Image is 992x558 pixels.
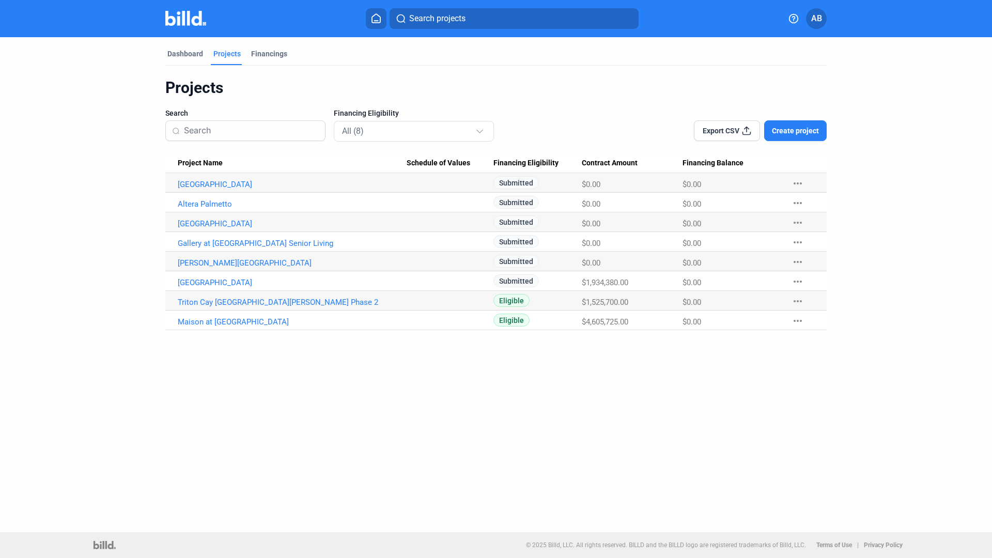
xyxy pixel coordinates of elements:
p: © 2025 Billd, LLC. All rights reserved. BILLD and the BILLD logo are registered trademarks of Bil... [526,541,806,549]
mat-icon: more_horiz [792,177,804,190]
span: Submitted [493,176,539,189]
span: Contract Amount [582,159,638,168]
a: Maison at [GEOGRAPHIC_DATA] [178,317,407,327]
span: $0.00 [683,180,701,189]
mat-icon: more_horiz [792,256,804,268]
span: Financing Balance [683,159,743,168]
a: Gallery at [GEOGRAPHIC_DATA] Senior Living [178,239,407,248]
b: Privacy Policy [864,541,903,549]
span: $0.00 [582,258,600,268]
span: Financing Eligibility [334,108,399,118]
button: AB [806,8,827,29]
mat-icon: more_horiz [792,216,804,229]
span: $4,605,725.00 [582,317,628,327]
span: $0.00 [582,219,600,228]
mat-icon: more_horiz [792,315,804,327]
span: $1,525,700.00 [582,298,628,307]
img: logo [94,541,116,549]
span: $0.00 [582,180,600,189]
span: Eligible [493,294,530,307]
div: Schedule of Values [407,159,494,168]
span: $1,934,380.00 [582,278,628,287]
mat-select-trigger: All (8) [342,126,364,136]
span: Financing Eligibility [493,159,559,168]
span: Search projects [409,12,466,25]
span: Eligible [493,314,530,327]
a: Altera Palmetto [178,199,407,209]
span: $0.00 [582,199,600,209]
span: $0.00 [683,298,701,307]
span: Create project [772,126,819,136]
b: Terms of Use [816,541,852,549]
div: Financings [251,49,287,59]
span: Submitted [493,215,539,228]
span: Submitted [493,274,539,287]
input: Search [184,120,319,142]
span: AB [811,12,822,25]
a: Triton Cay [GEOGRAPHIC_DATA][PERSON_NAME] Phase 2 [178,298,407,307]
button: Export CSV [694,120,760,141]
span: $0.00 [683,199,701,209]
span: $0.00 [683,278,701,287]
button: Search projects [390,8,639,29]
span: Export CSV [703,126,739,136]
button: Create project [764,120,827,141]
a: [GEOGRAPHIC_DATA] [178,180,407,189]
div: Projects [213,49,241,59]
div: Dashboard [167,49,203,59]
span: Search [165,108,188,118]
mat-icon: more_horiz [792,197,804,209]
a: [PERSON_NAME][GEOGRAPHIC_DATA] [178,258,407,268]
mat-icon: more_horiz [792,236,804,249]
div: Contract Amount [582,159,683,168]
div: Project Name [178,159,407,168]
img: Billd Company Logo [165,11,206,26]
span: Submitted [493,235,539,248]
a: [GEOGRAPHIC_DATA] [178,278,407,287]
span: $0.00 [683,317,701,327]
span: Schedule of Values [407,159,470,168]
mat-icon: more_horiz [792,275,804,288]
p: | [857,541,859,549]
span: $0.00 [683,219,701,228]
span: $0.00 [683,239,701,248]
div: Projects [165,78,827,98]
span: Project Name [178,159,223,168]
span: $0.00 [683,258,701,268]
span: Submitted [493,196,539,209]
div: Financing Eligibility [493,159,581,168]
a: [GEOGRAPHIC_DATA] [178,219,407,228]
mat-icon: more_horiz [792,295,804,307]
span: $0.00 [582,239,600,248]
div: Financing Balance [683,159,781,168]
span: Submitted [493,255,539,268]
